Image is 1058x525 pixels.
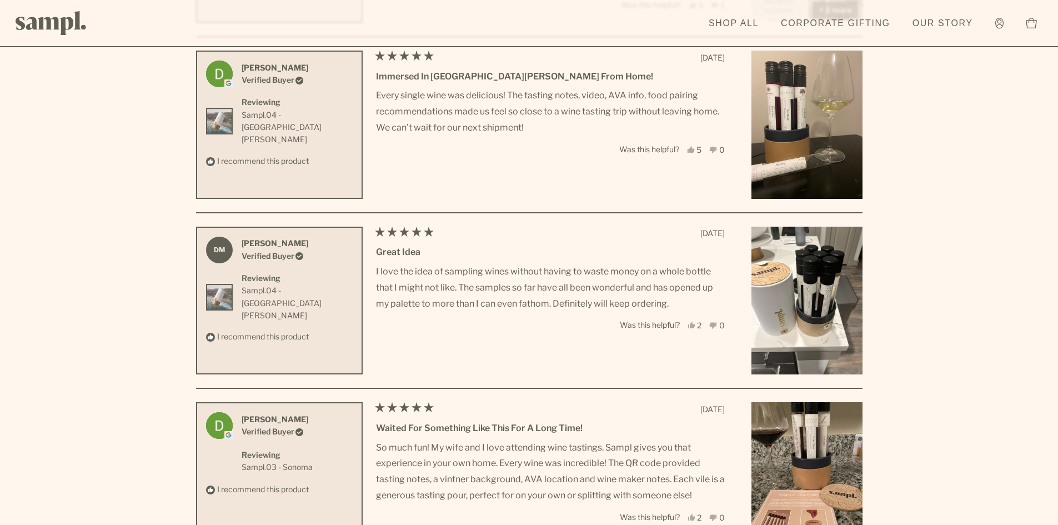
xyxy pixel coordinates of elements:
[620,320,680,329] span: Was this helpful?
[751,227,863,375] img: Customer-uploaded image, show more details
[709,145,725,153] button: 0
[217,484,309,494] span: I recommend this product
[242,426,308,438] div: Verified Buyer
[709,321,725,329] button: 0
[16,11,87,35] img: Sampl logo
[907,11,979,36] a: Our Story
[242,238,308,248] strong: [PERSON_NAME]
[242,272,353,284] div: Reviewing
[242,250,308,262] div: Verified Buyer
[775,11,896,36] a: Corporate Gifting
[700,404,725,414] span: [DATE]
[751,51,863,199] img: Customer-uploaded image, show more details
[242,109,353,146] a: View Sampl.04 - Santa Barbara
[619,144,679,154] span: Was this helpful?
[217,156,309,166] span: I recommend this product
[700,228,725,238] span: [DATE]
[688,321,702,329] button: 2
[206,61,233,87] img: Profile picture for Dan O.
[242,96,353,108] div: Reviewing
[242,284,353,322] a: View Sampl.04 - Santa Barbara
[206,412,233,439] img: Profile picture for Dan O.
[700,53,725,62] span: [DATE]
[703,11,764,36] a: Shop All
[376,421,725,436] div: Waited for something like this for a long time!
[242,74,308,86] div: Verified Buyer
[206,237,233,263] strong: DM
[376,88,725,136] p: Every single wine was delicious! The tasting notes, video, AVA info, food pairing recommendations...
[242,414,308,424] strong: [PERSON_NAME]
[376,69,725,84] div: Immersed in [GEOGRAPHIC_DATA][PERSON_NAME] from home!
[224,431,232,439] img: google logo
[242,63,308,72] strong: [PERSON_NAME]
[376,264,725,312] p: I love the idea of sampling wines without having to waste money on a whole bottle that I might no...
[620,512,680,522] span: Was this helpful?
[217,332,309,341] span: I recommend this product
[376,440,725,504] p: So much fun! My wife and I love attending wine tastings. Sampl gives you that experience in your ...
[709,513,725,521] button: 0
[242,449,313,461] div: Reviewing
[688,513,702,521] button: 2
[687,145,702,153] button: 5
[224,79,232,87] img: google logo
[242,461,313,473] a: View Sampl.03 - Sonoma
[376,245,725,259] div: Great idea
